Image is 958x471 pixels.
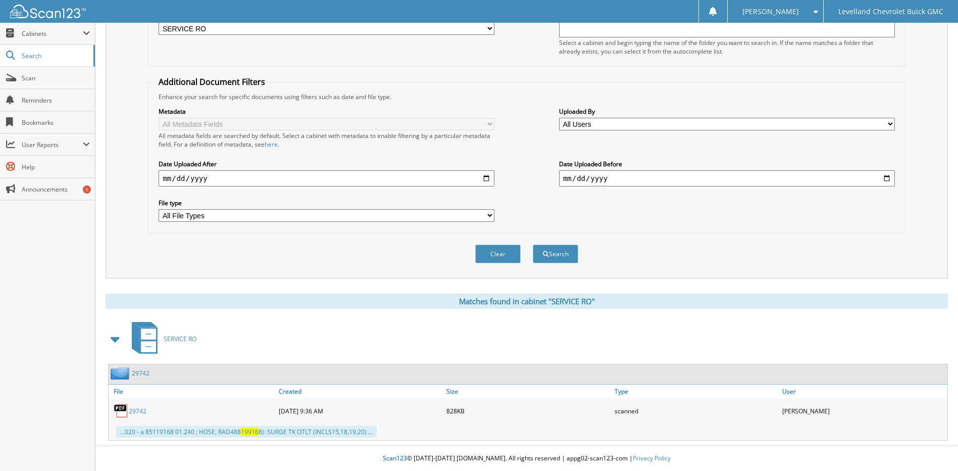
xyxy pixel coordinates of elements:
[95,446,958,471] div: © [DATE]-[DATE] [DOMAIN_NAME]. All rights reserved | appg02-scan123-com |
[780,401,947,421] div: [PERSON_NAME]
[559,38,895,56] div: Select a cabinet and begin typing the name of the folder you want to search in. If the name match...
[111,367,132,380] img: folder2.png
[126,319,196,359] a: SERVICE RO
[22,74,90,82] span: Scan
[475,245,521,263] button: Clear
[276,385,444,398] a: Created
[10,5,86,18] img: scan123-logo-white.svg
[159,131,494,149] div: All metadata fields are searched by default. Select a cabinet with metadata to enable filtering b...
[559,160,895,168] label: Date Uploaded Before
[276,401,444,421] div: [DATE] 9:36 AM
[154,76,270,87] legend: Additional Document Filters
[132,369,149,378] a: 29742
[265,140,278,149] a: here
[22,29,83,38] span: Cabinets
[22,140,83,149] span: User Reports
[22,185,90,194] span: Announcements
[559,170,895,186] input: end
[444,401,612,421] div: 828KB
[533,245,578,263] button: Search
[159,107,494,116] label: Metadata
[109,385,276,398] a: File
[114,403,129,418] img: PDF.png
[241,428,259,436] span: 19916
[83,185,91,194] div: 1
[164,335,196,343] span: SERVICE RO
[159,170,494,186] input: start
[22,163,90,171] span: Help
[780,385,947,398] a: User
[633,454,671,462] a: Privacy Policy
[22,96,90,105] span: Reminders
[22,52,88,60] span: Search
[444,385,612,398] a: Size
[383,454,407,462] span: Scan123
[612,401,780,421] div: scanned
[154,92,899,101] div: Enhance your search for specific documents using filters such as date and file type.
[159,160,494,168] label: Date Uploaded After
[612,385,780,398] a: Type
[559,107,895,116] label: Uploaded By
[129,407,146,415] a: 29742
[159,199,494,207] label: File type
[22,118,90,127] span: Bookmarks
[106,294,948,309] div: Matches found in cabinet "SERVICE RO"
[838,9,943,15] span: Levelland Chevrolet Buick GMC
[742,9,799,15] span: [PERSON_NAME]
[116,426,377,438] div: ...020 - a 85119168 01.240 ; HOSE, RAD488 8): SURGE TK OTLT (INCLS15,18,19,20) ...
